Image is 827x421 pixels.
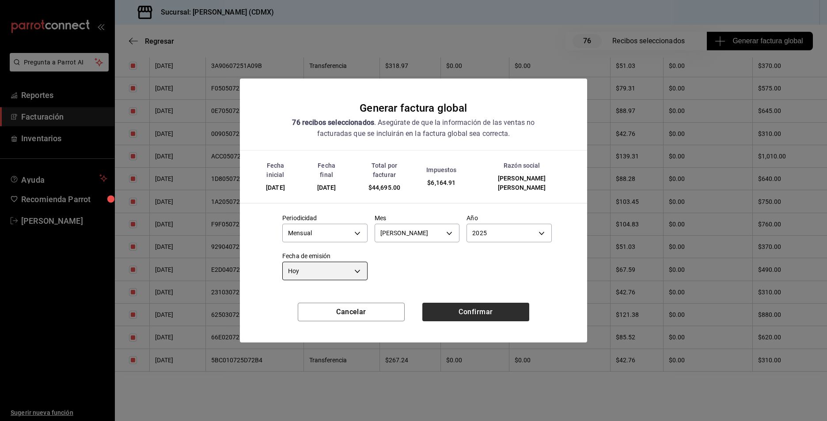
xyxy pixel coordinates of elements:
[258,183,293,192] div: [DATE]
[360,161,409,180] div: Total por facturar
[368,184,400,191] span: $44,695.00
[282,262,368,280] div: Hoy
[311,183,342,192] div: [DATE]
[467,224,552,242] div: 2025
[282,214,368,221] label: Periodicidad
[290,117,537,139] div: . Asegúrate de que la información de las ventas no facturadas que se incluirán en la factura glob...
[375,214,460,221] label: Mes
[298,303,405,321] button: Cancelar
[426,165,456,175] div: Impuestos
[474,174,569,192] div: [PERSON_NAME] [PERSON_NAME]
[282,252,368,259] label: Fecha de emisión
[282,224,368,242] div: Mensual
[311,161,342,180] div: Fecha final
[375,224,460,242] div: [PERSON_NAME]
[422,303,529,321] button: Confirmar
[427,179,455,186] span: $6,164.91
[360,100,467,117] div: Generar factura global
[467,214,552,221] label: Año
[292,118,374,127] strong: 76 recibos seleccionados
[474,161,569,170] div: Razón social
[258,161,293,180] div: Fecha inicial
